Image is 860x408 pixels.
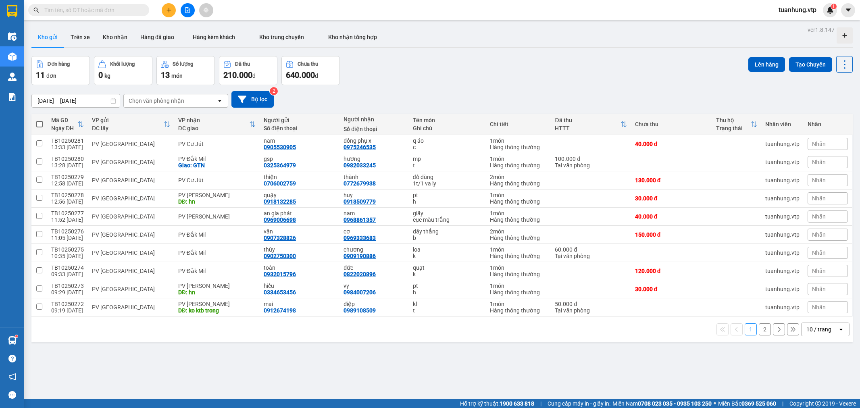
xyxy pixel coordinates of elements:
span: 13 [161,70,170,80]
div: 11:52 [DATE] [51,216,84,223]
div: kl [413,301,482,307]
div: PV [GEOGRAPHIC_DATA] [92,250,170,256]
button: Hàng đã giao [134,27,181,47]
div: Giao: GTN [178,162,256,169]
div: TB10250280 [51,156,84,162]
div: PV [GEOGRAPHIC_DATA] [92,268,170,274]
sup: 1 [831,4,837,9]
div: 30.000 đ [635,286,708,292]
div: 0334653456 [264,289,296,296]
div: t [413,307,482,314]
div: 12:56 [DATE] [51,198,84,205]
div: 1 món [490,301,547,307]
span: món [171,73,183,79]
div: Mã GD [51,117,77,123]
div: mp [413,156,482,162]
div: TB10250279 [51,174,84,180]
div: Khối lượng [110,61,135,67]
div: 13:33 [DATE] [51,144,84,150]
span: 640.000 [286,70,315,80]
strong: 0369 525 060 [741,400,776,407]
div: 12:58 [DATE] [51,180,84,187]
div: điệp [344,301,405,307]
div: 0932015796 [264,271,296,277]
button: Khối lượng0kg [94,56,152,85]
span: Nhãn [812,159,826,165]
div: tuanhung.vtp [765,177,800,183]
span: kg [104,73,110,79]
button: Tạo Chuyến [789,57,832,72]
sup: 2 [270,87,278,95]
span: search [33,7,39,13]
div: Người gửi [264,117,335,123]
div: Hàng thông thường [490,271,547,277]
div: Nhãn [808,121,848,127]
div: tuanhung.vtp [765,213,800,220]
div: Đã thu [235,61,250,67]
span: đơn [46,73,56,79]
div: dây thắng [413,228,482,235]
div: PV [PERSON_NAME] [178,213,256,220]
th: Toggle SortBy [47,114,88,135]
span: đ [315,73,318,79]
div: 120.000 đ [635,268,708,274]
div: 0325364979 [264,162,296,169]
span: Nhãn [812,286,826,292]
div: tuanhung.vtp [765,286,800,292]
div: Số điện thoại [344,126,405,132]
div: b [413,235,482,241]
span: Nhãn [812,268,826,274]
span: 210.000 [223,70,252,80]
span: file-add [185,7,190,13]
div: TB10250276 [51,228,84,235]
div: Chưa thu [635,121,708,127]
div: Chưa thu [298,61,318,67]
div: toàn [264,264,335,271]
div: 0912674198 [264,307,296,314]
div: Tạo kho hàng mới [837,27,853,44]
div: h [413,289,482,296]
div: PV Đắk Mil [178,231,256,238]
div: 1 món [490,210,547,216]
span: 0 [98,70,103,80]
div: TB10250275 [51,246,84,253]
span: notification [8,373,16,381]
div: DĐ: ko ktb trong [178,307,256,314]
span: caret-down [845,6,852,14]
span: message [8,391,16,399]
div: Hàng thông thường [490,253,547,259]
span: Hỗ trợ kỹ thuật: [460,399,534,408]
span: Kho trung chuyển [259,34,304,40]
div: q áo [413,137,482,144]
strong: 0708 023 035 - 0935 103 250 [638,400,712,407]
img: logo-vxr [7,5,17,17]
div: PV [GEOGRAPHIC_DATA] [92,177,170,183]
div: 1t/1 va ly [413,180,482,187]
div: PV [PERSON_NAME] [178,283,256,289]
button: Bộ lọc [231,91,274,108]
div: 0989108509 [344,307,376,314]
span: Cung cấp máy in - giấy in: [548,399,610,408]
span: 11 [36,70,45,80]
div: Chọn văn phòng nhận [129,97,184,105]
div: vy [344,283,405,289]
div: ĐC lấy [92,125,164,131]
div: VP gửi [92,117,164,123]
strong: 1900 633 818 [500,400,534,407]
div: 13:28 [DATE] [51,162,84,169]
div: PV [GEOGRAPHIC_DATA] [92,286,170,292]
div: 0975246535 [344,144,376,150]
div: Hàng thông thường [490,198,547,205]
div: mai [264,301,335,307]
div: Hàng thông thường [490,162,547,169]
div: 10:35 [DATE] [51,253,84,259]
div: c [413,144,482,150]
span: Miền Nam [612,399,712,408]
div: PV Đắk Mil [178,268,256,274]
div: Hàng thông thường [490,216,547,223]
div: HTTT [555,125,620,131]
span: Hàng kèm khách [193,34,235,40]
div: 0905530905 [264,144,296,150]
button: Kho nhận [96,27,134,47]
div: 40.000 đ [635,213,708,220]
